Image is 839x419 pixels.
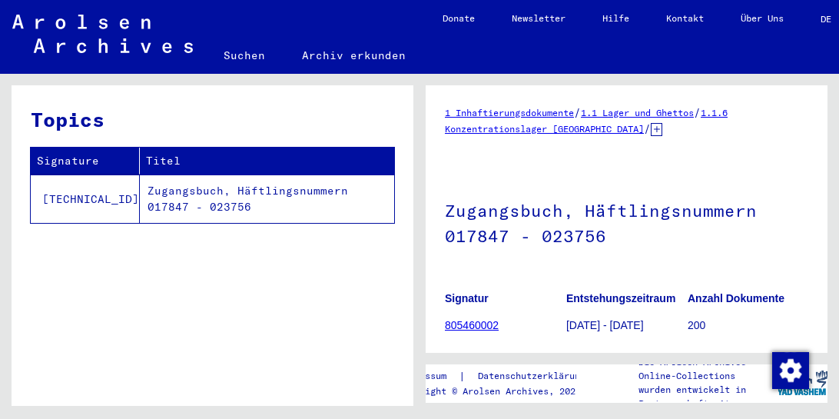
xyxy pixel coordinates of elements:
[772,352,809,389] img: Zustimmung ändern
[566,318,687,334] p: [DATE] - [DATE]
[466,368,604,384] a: Datenschutzerklärung
[566,292,675,304] b: Entstehungszeitraum
[140,175,394,223] td: Zugangsbuch, Häftlingsnummern 017847 - 023756
[638,383,778,411] p: wurden entwickelt in Partnerschaft mit
[644,121,651,135] span: /
[445,107,574,118] a: 1 Inhaftierungsdokumente
[398,368,459,384] a: Impressum
[688,318,808,334] p: 200
[445,319,499,331] a: 805460002
[445,175,808,268] h1: Zugangsbuch, Häftlingsnummern 017847 - 023756
[205,37,284,74] a: Suchen
[12,15,193,53] img: Arolsen_neg.svg
[688,292,784,304] b: Anzahl Dokumente
[445,292,489,304] b: Signatur
[821,14,837,25] span: DE
[771,351,808,388] div: Zustimmung ändern
[31,175,140,223] td: [TECHNICAL_ID]
[284,37,424,74] a: Archiv erkunden
[694,105,701,119] span: /
[398,384,604,398] p: Copyright © Arolsen Archives, 2021
[140,148,394,175] th: Titel
[398,368,604,384] div: |
[574,105,581,119] span: /
[31,105,393,135] h3: Topics
[581,107,694,118] a: 1.1 Lager und Ghettos
[31,148,140,175] th: Signature
[638,355,778,383] p: Die Arolsen Archives Online-Collections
